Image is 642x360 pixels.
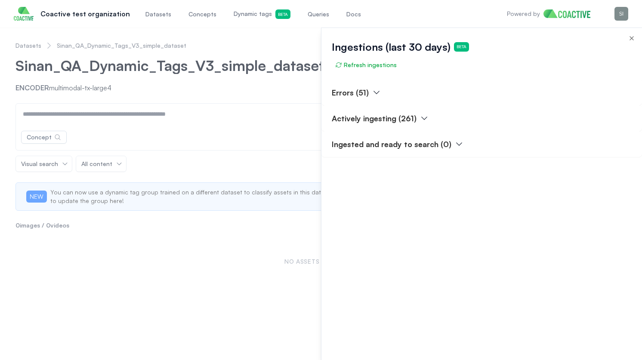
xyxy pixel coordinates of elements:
[332,86,381,98] button: Errors (51)
[332,138,463,150] button: Ingested and ready to search (0)
[332,112,429,124] button: Actively ingesting (261)
[332,40,451,54] span: Ingestions (last 30 days)
[332,86,369,98] p: Errors (51)
[332,138,451,150] p: Ingested and ready to search (0)
[332,57,400,73] button: Refresh ingestions
[335,61,397,69] span: Refresh ingestions
[332,112,417,124] p: Actively ingesting (261)
[454,42,469,51] span: Beta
